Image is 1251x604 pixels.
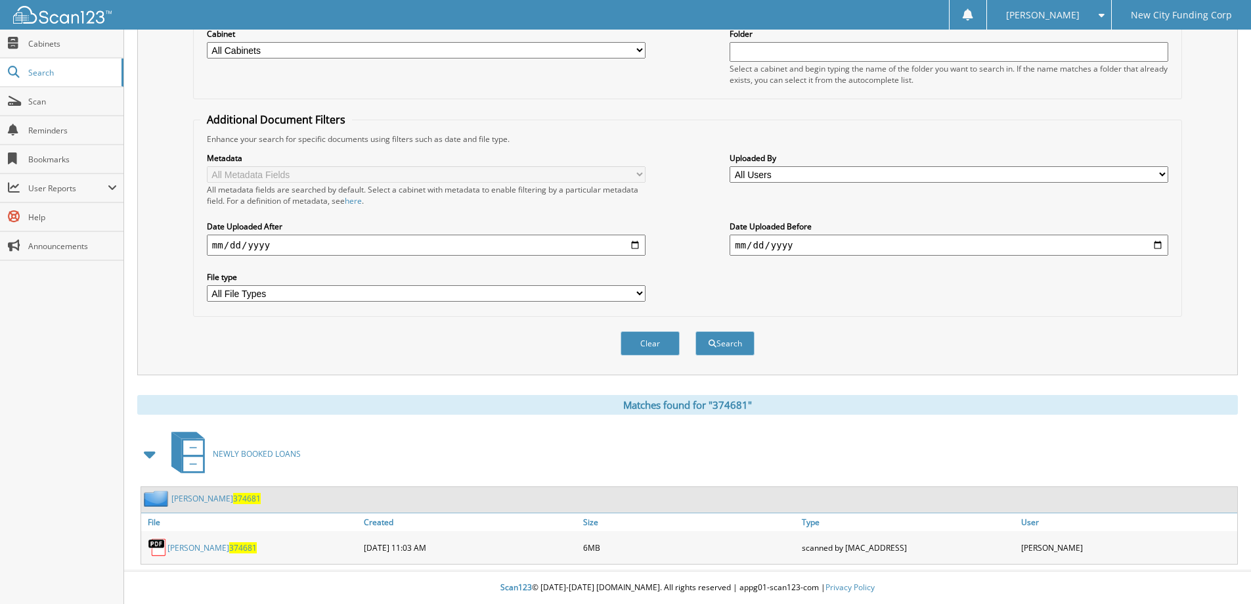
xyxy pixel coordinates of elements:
label: Cabinet [207,28,646,39]
span: 374681 [233,493,261,504]
div: [PERSON_NAME] [1018,534,1237,561]
div: [DATE] 11:03 AM [361,534,580,561]
div: 6MB [580,534,799,561]
label: Date Uploaded Before [730,221,1168,232]
a: NEWLY BOOKED LOANS [164,428,301,480]
span: Help [28,212,117,223]
span: [PERSON_NAME] [1006,11,1080,19]
iframe: Chat Widget [1185,541,1251,604]
a: Created [361,513,580,531]
img: PDF.png [148,538,167,557]
img: scan123-logo-white.svg [13,6,112,24]
img: folder2.png [144,490,171,507]
label: Folder [730,28,1168,39]
span: Bookmarks [28,154,117,165]
legend: Additional Document Filters [200,112,352,127]
a: User [1018,513,1237,531]
a: Privacy Policy [825,582,875,593]
a: here [345,195,362,206]
span: Cabinets [28,38,117,49]
a: Size [580,513,799,531]
div: Select a cabinet and begin typing the name of the folder you want to search in. If the name match... [730,63,1168,85]
label: Uploaded By [730,152,1168,164]
button: Clear [621,331,680,356]
input: start [207,235,646,256]
span: New City Funding Corp [1131,11,1232,19]
label: File type [207,271,646,283]
a: File [141,513,361,531]
input: end [730,235,1168,256]
span: Scan [28,96,117,107]
span: Reminders [28,125,117,136]
button: Search [695,331,755,356]
div: All metadata fields are searched by default. Select a cabinet with metadata to enable filtering b... [207,184,646,206]
div: Enhance your search for specific documents using filters such as date and file type. [200,133,1175,145]
div: Matches found for "374681" [137,395,1238,415]
div: © [DATE]-[DATE] [DOMAIN_NAME]. All rights reserved | appg01-scan123-com | [124,572,1251,604]
div: scanned by [MAC_ADDRESS] [799,534,1018,561]
label: Metadata [207,152,646,164]
a: [PERSON_NAME]374681 [167,542,257,553]
span: 374681 [229,542,257,553]
a: [PERSON_NAME]374681 [171,493,261,504]
span: Search [28,67,115,78]
span: NEWLY BOOKED LOANS [213,448,301,459]
label: Date Uploaded After [207,221,646,232]
span: User Reports [28,183,108,194]
span: Scan123 [500,582,532,593]
span: Announcements [28,241,117,252]
a: Type [799,513,1018,531]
